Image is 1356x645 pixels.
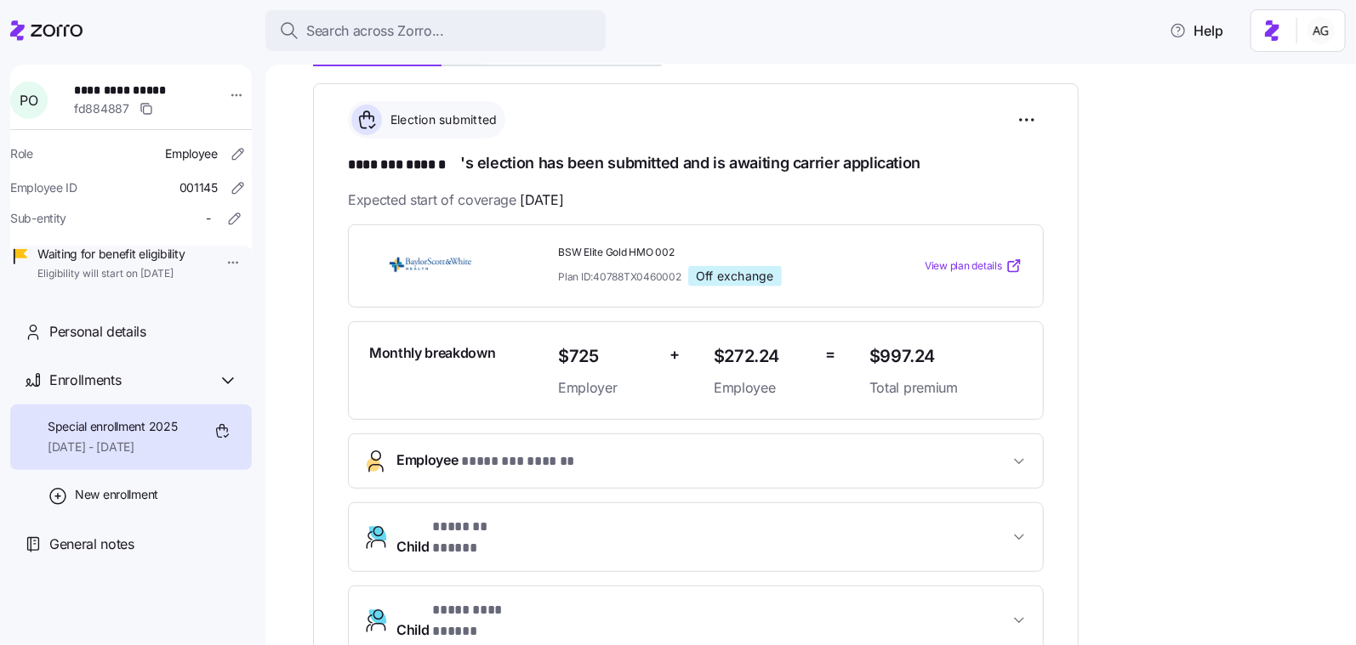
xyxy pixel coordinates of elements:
span: View plan details [925,258,1002,274]
span: $725 [558,342,656,371]
img: 5fc55c57e0610270ad857448bea2f2d5 [1308,17,1335,44]
span: fd884887 [74,100,129,117]
span: P O [20,93,37,107]
span: Off exchange [696,269,774,284]
span: $272.24 [714,342,812,371]
a: View plan details [925,257,1023,274]
span: Employee [396,450,581,472]
span: Employee [165,145,218,162]
span: - [206,210,211,227]
span: Child [396,517,524,557]
span: + [669,342,680,367]
span: General notes [49,534,134,555]
span: Special enrollment 2025 [48,418,178,435]
span: Enrollments [49,370,121,391]
h1: 's election has been submitted and is awaiting carrier application [348,152,1044,176]
span: Waiting for benefit eligibility [37,246,185,263]
span: Monthly breakdown [369,342,496,364]
span: BSW Elite Gold HMO 002 [558,246,856,260]
span: Personal details [49,321,146,342]
span: Plan ID: 40788TX0460002 [558,269,681,284]
span: $997.24 [869,342,1023,371]
span: Help [1170,20,1223,41]
span: Employer [558,377,656,399]
span: = [825,342,835,367]
span: Sub-entity [10,210,66,227]
span: Employee [714,377,812,399]
span: New enrollment [75,486,158,503]
span: Election submitted [385,111,498,128]
span: 001145 [179,179,218,196]
span: Search across Zorro... [306,20,444,42]
span: [DATE] [520,190,563,211]
img: Baylor Scott & White [369,246,492,286]
span: Child [396,600,526,641]
span: Expected start of coverage [348,190,563,211]
span: Employee ID [10,179,77,196]
button: Help [1156,14,1237,48]
span: Eligibility will start on [DATE] [37,267,185,281]
button: Search across Zorro... [265,10,606,51]
span: Role [10,145,33,162]
span: Total premium [869,377,1023,399]
span: [DATE] - [DATE] [48,438,178,455]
